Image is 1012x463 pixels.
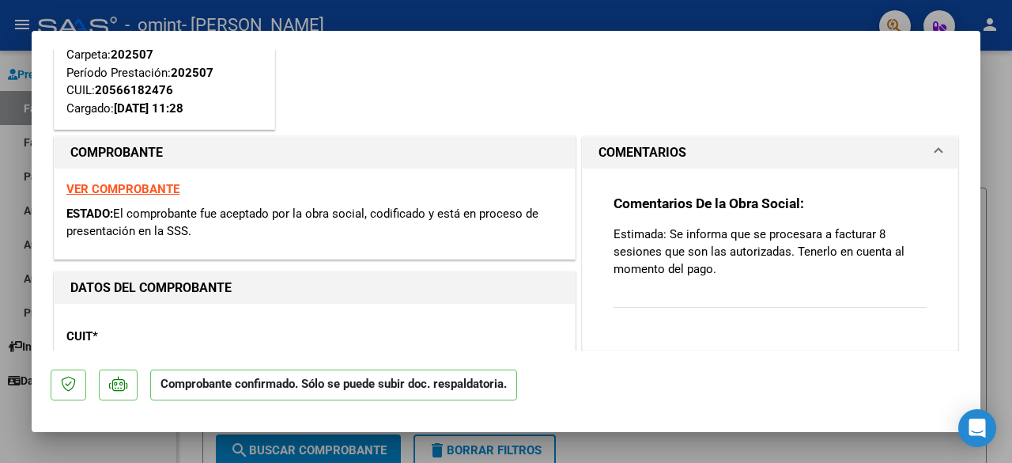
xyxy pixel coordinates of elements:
div: 20566182476 [95,82,173,100]
strong: Comentarios De la Obra Social: [614,195,804,211]
a: VER COMPROBANTE [66,182,179,196]
div: COMENTARIOS [583,169,957,350]
mat-expansion-panel-header: COMENTARIOS [583,137,957,169]
h1: COMENTARIOS [599,143,686,162]
span: ESTADO: [66,207,113,221]
strong: [DATE] 11:28 [114,101,183,116]
strong: COMPROBANTE [70,145,163,160]
strong: DATOS DEL COMPROBANTE [70,280,232,295]
span: El comprobante fue aceptado por la obra social, codificado y está en proceso de presentación en l... [66,207,538,239]
div: Open Intercom Messenger [958,409,996,447]
p: Estimada: Se informa que se procesara a facturar 8 sesiones que son las autorizadas. Tenerlo en c... [614,226,927,278]
strong: 202507 [171,66,213,80]
strong: 202507 [111,47,153,62]
p: CUIT [66,328,215,346]
p: Comprobante confirmado. Sólo se puede subir doc. respaldatoria. [150,370,517,400]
